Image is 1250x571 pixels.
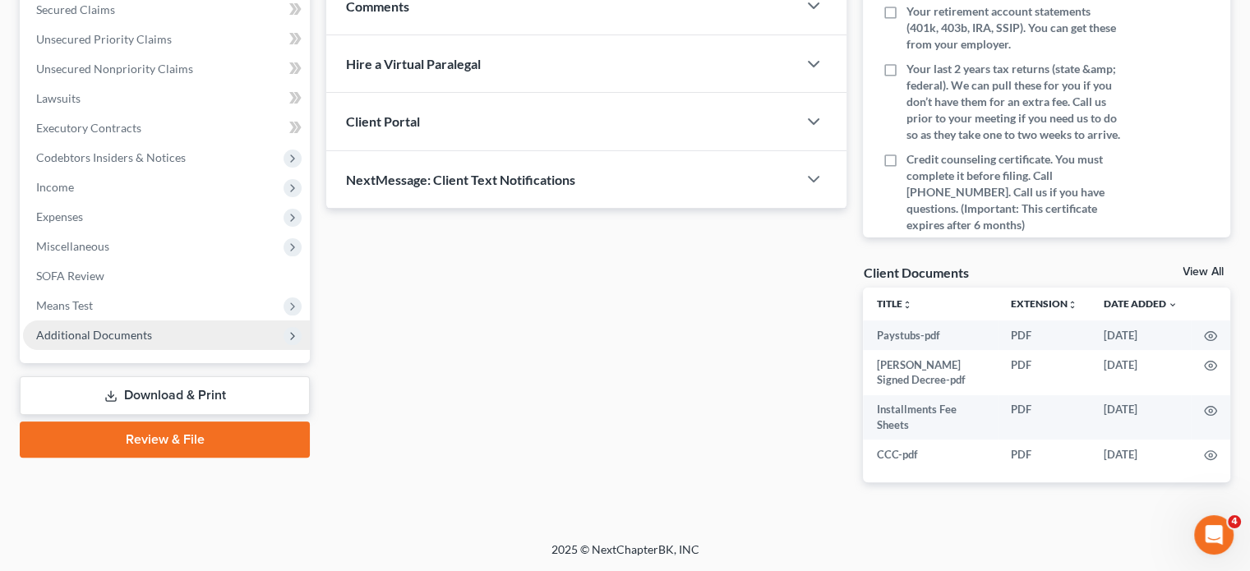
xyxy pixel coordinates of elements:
span: Unsecured Priority Claims [36,32,172,46]
i: unfold_more [902,300,911,310]
span: Unsecured Nonpriority Claims [36,62,193,76]
i: expand_more [1168,300,1178,310]
td: Installments Fee Sheets [863,395,998,440]
span: Means Test [36,298,93,312]
td: CCC-pdf [863,440,998,469]
span: Expenses [36,210,83,223]
a: Lawsuits [23,84,310,113]
div: Client Documents [863,264,968,281]
i: unfold_more [1068,300,1077,310]
a: Review & File [20,421,310,458]
a: Date Added expand_more [1104,297,1178,310]
a: SOFA Review [23,261,310,291]
span: Secured Claims [36,2,115,16]
a: Executory Contracts [23,113,310,143]
a: Titleunfold_more [876,297,911,310]
span: 4 [1228,515,1241,528]
span: Additional Documents [36,328,152,342]
td: [DATE] [1091,320,1191,350]
td: PDF [998,350,1091,395]
iframe: Intercom live chat [1194,515,1234,555]
td: [DATE] [1091,440,1191,469]
td: PDF [998,320,1091,350]
span: Client Portal [346,113,420,129]
td: PDF [998,440,1091,469]
a: Extensionunfold_more [1011,297,1077,310]
a: Unsecured Priority Claims [23,25,310,54]
span: Your last 2 years tax returns (state &amp; federal). We can pull these for you if you don’t have ... [906,61,1124,143]
span: Credit counseling certificate. You must complete it before filing. Call [PHONE_NUMBER]. Call us i... [906,151,1124,233]
a: Unsecured Nonpriority Claims [23,54,310,84]
span: SOFA Review [36,269,104,283]
td: Paystubs-pdf [863,320,998,350]
span: Your retirement account statements (401k, 403b, IRA, SSIP). You can get these from your employer. [906,3,1124,53]
td: [DATE] [1091,350,1191,395]
span: Codebtors Insiders & Notices [36,150,186,164]
a: View All [1183,266,1224,278]
a: Download & Print [20,376,310,415]
td: [PERSON_NAME] Signed Decree-pdf [863,350,998,395]
span: Hire a Virtual Paralegal [346,56,481,71]
td: [DATE] [1091,395,1191,440]
span: Lawsuits [36,91,81,105]
span: Executory Contracts [36,121,141,135]
div: 2025 © NextChapterBK, INC [157,541,1094,571]
td: PDF [998,395,1091,440]
span: Miscellaneous [36,239,109,253]
span: Income [36,180,74,194]
span: NextMessage: Client Text Notifications [346,172,575,187]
